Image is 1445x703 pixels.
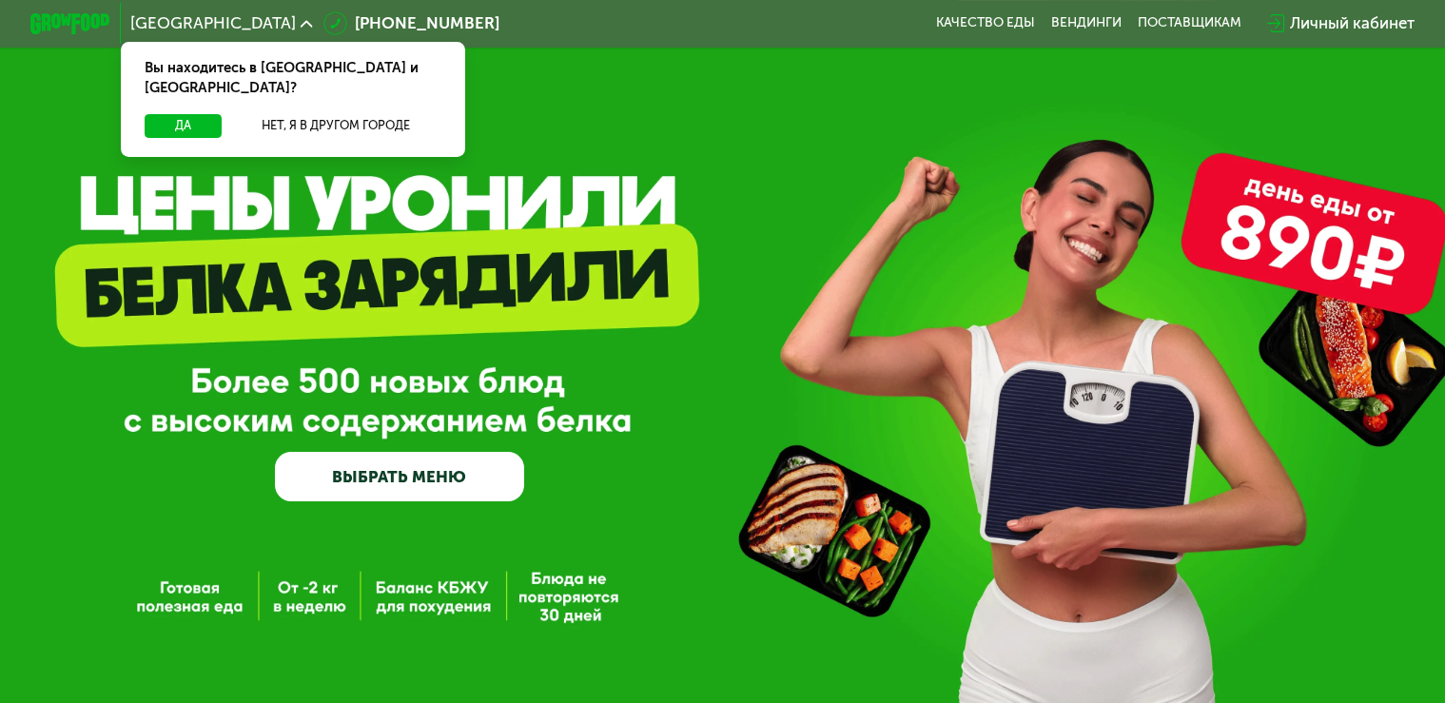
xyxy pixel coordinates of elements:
button: Да [145,114,222,138]
a: [PHONE_NUMBER] [323,11,500,35]
div: поставщикам [1138,15,1241,31]
div: Личный кабинет [1290,11,1415,35]
a: Вендинги [1051,15,1122,31]
a: ВЫБРАТЬ МЕНЮ [275,452,525,502]
span: [GEOGRAPHIC_DATA] [130,15,296,31]
a: Качество еды [936,15,1035,31]
button: Нет, я в другом городе [230,114,441,138]
div: Вы находитесь в [GEOGRAPHIC_DATA] и [GEOGRAPHIC_DATA]? [121,42,466,114]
